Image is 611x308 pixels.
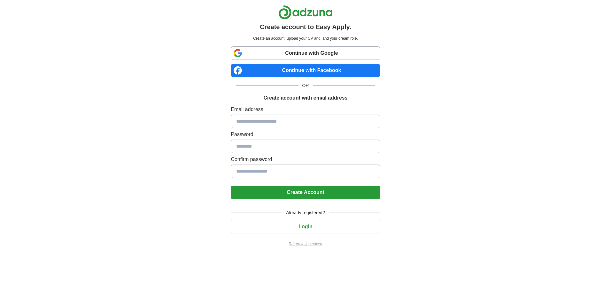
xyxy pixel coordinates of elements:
[282,209,329,216] span: Already registered?
[231,64,380,77] a: Continue with Facebook
[231,106,380,113] label: Email address
[260,22,351,32] h1: Create account to Easy Apply.
[231,241,380,247] a: Return to job advert
[263,94,347,102] h1: Create account with email address
[231,46,380,60] a: Continue with Google
[231,186,380,199] button: Create Account
[231,131,380,138] label: Password
[231,220,380,233] button: Login
[231,156,380,163] label: Confirm password
[278,5,333,20] img: Adzuna logo
[232,36,379,41] p: Create an account, upload your CV and land your dream role.
[298,82,313,89] span: OR
[231,224,380,229] a: Login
